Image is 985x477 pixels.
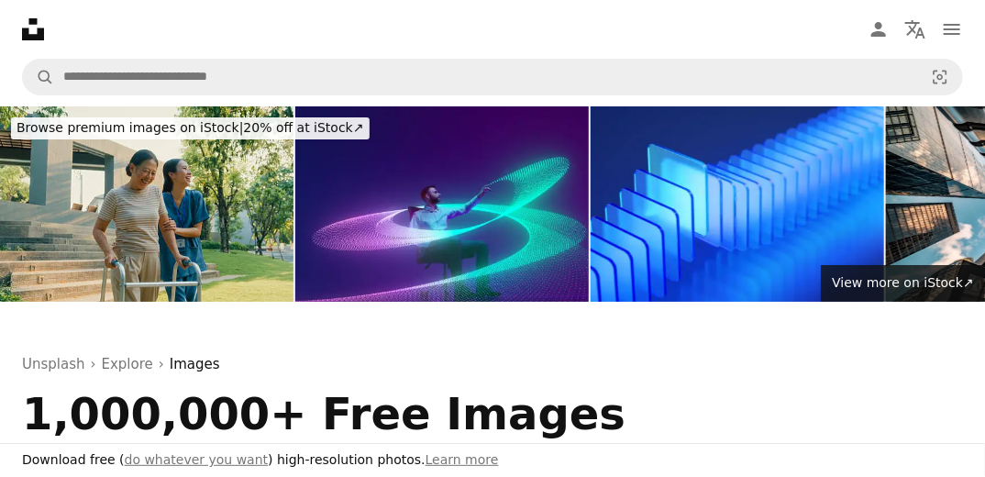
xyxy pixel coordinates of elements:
h1: 1,000,000+ Free Images [22,390,642,438]
a: Log in / Sign up [860,11,897,48]
a: View more on iStock↗ [821,265,985,302]
form: Find visuals sitewide [22,59,963,95]
a: Unsplash [22,353,85,375]
h3: Download free ( ) high-resolution photos. [22,451,499,470]
a: Images [170,353,220,375]
img: Two professionals in formal attire examine and interact with flowing digital wave on colorful bac... [295,106,589,302]
div: 20% off at iStock ↗ [11,117,370,139]
a: do whatever you want [125,452,269,467]
a: Home — Unsplash [22,18,44,40]
div: › › [22,353,963,375]
span: View more on iStock ↗ [832,275,974,290]
a: Learn more [426,452,499,467]
img: Abstract View of Blue Translucent Acrylic Sheets in Dynamic Arrangement [591,106,884,302]
span: Browse premium images on iStock | [17,120,243,135]
button: Language [897,11,934,48]
button: Search Unsplash [23,60,54,94]
a: Explore [102,353,153,375]
button: Visual search [918,60,962,94]
button: Menu [934,11,970,48]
